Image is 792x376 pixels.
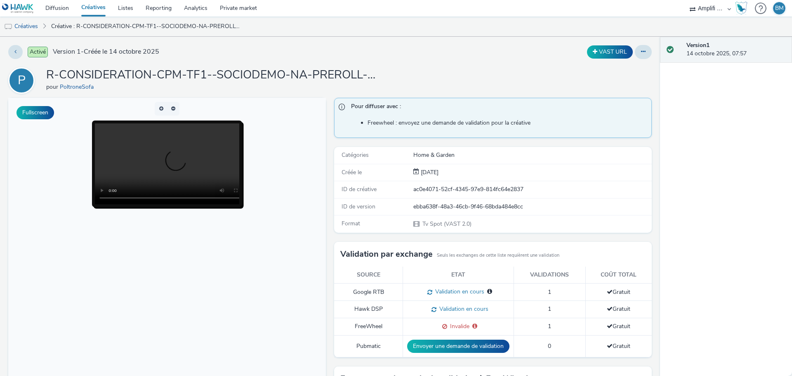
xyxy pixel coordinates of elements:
a: Hawk Academy [735,2,751,15]
span: Gratuit [607,288,630,296]
button: VAST URL [587,45,633,59]
span: Format [342,220,360,227]
span: ID de créative [342,185,377,193]
div: ebba638f-48a3-46cb-9f46-68bda484e8cc [413,203,651,211]
span: Validation en cours [432,288,484,296]
span: Créée le [342,168,362,176]
div: P [18,69,26,92]
th: Coût total [585,267,652,284]
th: Etat [403,267,514,284]
div: BM [775,2,784,14]
span: Gratuit [607,305,630,313]
td: Hawk DSP [334,301,403,318]
button: Fullscreen [16,106,54,119]
h1: R-CONSIDERATION-CPM-TF1--SOCIODEMO-NA-PREROLL-1x1-TV-15s_W42_V1_PROMO_$430141713$ [46,67,376,83]
th: Source [334,267,403,284]
div: Création 14 octobre 2025, 07:57 [419,168,438,177]
span: Gratuit [607,322,630,330]
td: FreeWheel [334,318,403,336]
img: Hawk Academy [735,2,747,15]
span: ID de version [342,203,375,210]
span: Invalide [447,322,469,330]
div: 14 octobre 2025, 07:57 [686,41,785,58]
td: Pubmatic [334,335,403,357]
span: 1 [548,288,551,296]
img: tv [4,23,12,31]
a: PoltroneSofa [60,83,97,91]
span: 1 [548,322,551,330]
img: undefined Logo [2,3,34,14]
div: Home & Garden [413,151,651,159]
span: [DATE] [419,168,438,176]
span: Pour diffuser avec : [351,102,643,113]
span: Gratuit [607,342,630,350]
span: 1 [548,305,551,313]
div: ac0e4071-52cf-4345-97e9-814fc64e2837 [413,185,651,194]
a: P [8,76,38,84]
button: Envoyer une demande de validation [407,340,509,353]
small: Seuls les exchanges de cette liste requièrent une validation [437,252,559,259]
span: Tv Spot (VAST 2.0) [422,220,471,228]
span: 0 [548,342,551,350]
span: Validation en cours [436,305,488,313]
li: Freewheel : envoyez une demande de validation pour la créative [368,119,647,127]
td: Google RTB [334,284,403,301]
h3: Validation par exchange [340,248,433,260]
span: Catégories [342,151,369,159]
a: Créative : R-CONSIDERATION-CPM-TF1--SOCIODEMO-NA-PREROLL-1x1-TV-15s_W42_V1_PROMO_$430141713$ [47,17,245,36]
div: Dupliquer la créative en un VAST URL [585,45,635,59]
th: Validations [514,267,585,284]
span: pour [46,83,60,91]
strong: Version 1 [686,41,709,49]
span: Activé [28,47,48,57]
span: Version 1 - Créée le 14 octobre 2025 [53,47,159,57]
